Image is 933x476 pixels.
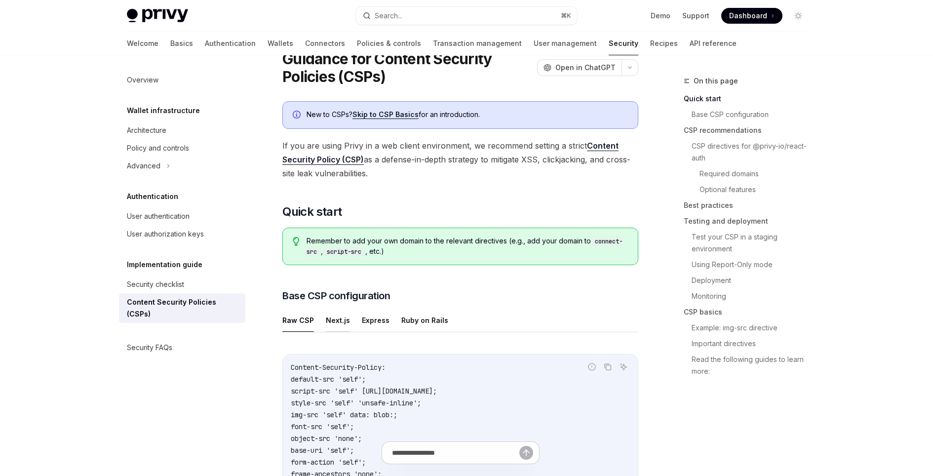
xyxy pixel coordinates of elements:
[119,293,245,323] a: Content Security Policies (CSPs)
[692,257,814,273] a: Using Report-Only mode
[433,32,522,55] a: Transaction management
[291,375,366,384] span: default-src 'self';
[291,363,386,372] span: Content-Security-Policy:
[692,107,814,122] a: Base CSP configuration
[282,204,342,220] span: Quick start
[684,213,814,229] a: Testing and deployment
[205,32,256,55] a: Authentication
[519,446,533,460] button: Send message
[293,237,300,246] svg: Tip
[291,387,437,396] span: script-src 'self' [URL][DOMAIN_NAME];
[268,32,293,55] a: Wallets
[401,309,448,332] button: Ruby on Rails
[127,105,200,117] h5: Wallet infrastructure
[119,71,245,89] a: Overview
[127,142,189,154] div: Policy and controls
[323,247,365,257] code: script-src
[119,276,245,293] a: Security checklist
[694,75,738,87] span: On this page
[291,410,397,419] span: img-src 'self' data: blob:;
[692,320,814,336] a: Example: img-src directive
[700,182,814,198] a: Optional features
[692,273,814,288] a: Deployment
[601,360,614,373] button: Copy the contents from the code block
[127,32,158,55] a: Welcome
[537,59,622,76] button: Open in ChatGPT
[357,32,421,55] a: Policies & controls
[375,10,402,22] div: Search...
[721,8,782,24] a: Dashboard
[609,32,638,55] a: Security
[291,422,354,431] span: font-src 'self';
[307,237,622,257] code: connect-src
[682,11,709,21] a: Support
[127,278,184,290] div: Security checklist
[127,160,160,172] div: Advanced
[282,289,390,303] span: Base CSP configuration
[170,32,193,55] a: Basics
[684,122,814,138] a: CSP recommendations
[119,339,245,357] a: Security FAQs
[692,138,814,166] a: CSP directives for @privy-io/react-auth
[282,50,533,85] h1: Guidance for Content Security Policies (CSPs)
[291,434,362,443] span: object-src 'none';
[282,309,314,332] button: Raw CSP
[127,296,239,320] div: Content Security Policies (CSPs)
[684,304,814,320] a: CSP basics
[692,352,814,379] a: Read the following guides to learn more:
[700,166,814,182] a: Required domains
[326,309,350,332] button: Next.js
[127,191,178,202] h5: Authentication
[119,225,245,243] a: User authorization keys
[790,8,806,24] button: Toggle dark mode
[650,32,678,55] a: Recipes
[617,360,630,373] button: Ask AI
[692,229,814,257] a: Test your CSP in a staging environment
[119,207,245,225] a: User authentication
[356,7,577,25] button: Search...⌘K
[555,63,616,73] span: Open in ChatGPT
[651,11,670,21] a: Demo
[127,210,190,222] div: User authentication
[293,111,303,120] svg: Info
[127,228,204,240] div: User authorization keys
[305,32,345,55] a: Connectors
[729,11,767,21] span: Dashboard
[127,74,158,86] div: Overview
[362,309,389,332] button: Express
[561,12,571,20] span: ⌘ K
[119,121,245,139] a: Architecture
[585,360,598,373] button: Report incorrect code
[307,236,628,257] span: Remember to add your own domain to the relevant directives (e.g., add your domain to , , etc.)
[291,398,421,407] span: style-src 'self' 'unsafe-inline';
[127,124,166,136] div: Architecture
[692,288,814,304] a: Monitoring
[692,336,814,352] a: Important directives
[684,91,814,107] a: Quick start
[119,139,245,157] a: Policy and controls
[534,32,597,55] a: User management
[690,32,737,55] a: API reference
[684,198,814,213] a: Best practices
[127,259,202,271] h5: Implementation guide
[127,9,188,23] img: light logo
[307,110,628,120] div: New to CSPs? for an introduction.
[127,342,172,354] div: Security FAQs
[282,139,638,180] span: If you are using Privy in a web client environment, we recommend setting a strict as a defense-in...
[352,110,419,119] a: Skip to CSP Basics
